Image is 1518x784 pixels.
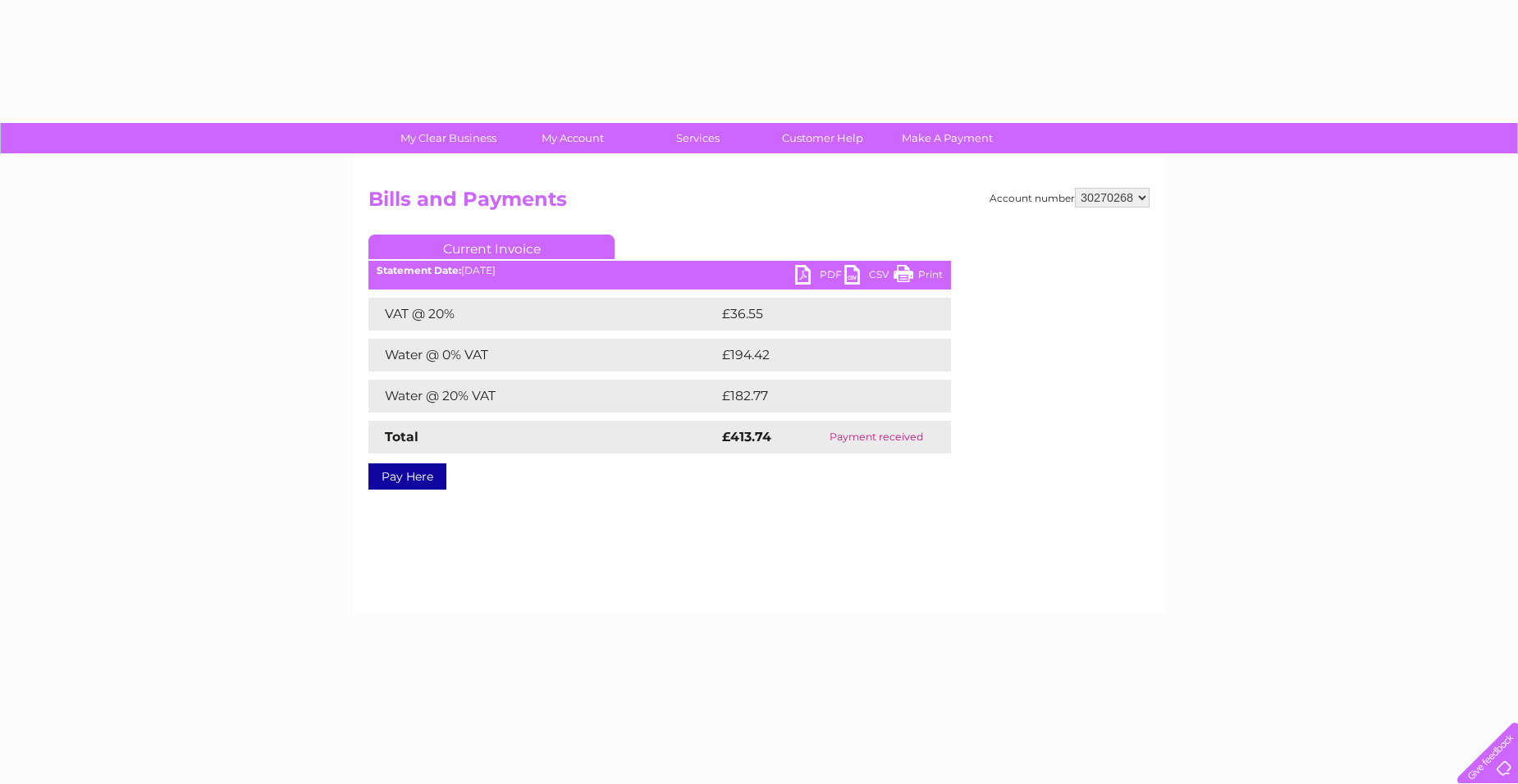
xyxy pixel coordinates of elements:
[385,429,418,444] strong: Total
[505,123,641,153] a: My Account
[368,463,446,490] a: Pay Here
[722,429,771,444] strong: £413.74
[377,264,461,276] b: Statement Date:
[368,188,1150,219] h2: Bills and Payments
[718,339,921,371] td: £194.42
[880,123,1015,153] a: Make A Payment
[368,265,951,276] div: [DATE]
[368,380,718,413] td: Water @ 20% VAT
[630,123,766,153] a: Services
[802,421,951,454] td: Payment received
[368,298,718,330] td: VAT @ 20%
[718,380,921,413] td: £182.77
[795,265,844,289] a: PDF
[755,123,890,153] a: Customer Help
[368,339,718,371] td: Water @ 0% VAT
[368,235,615,259] a: Current Invoice
[894,265,943,289] a: Print
[990,188,1150,207] div: Account number
[844,265,894,289] a: CSV
[381,123,516,153] a: My Clear Business
[718,298,917,330] td: £36.55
